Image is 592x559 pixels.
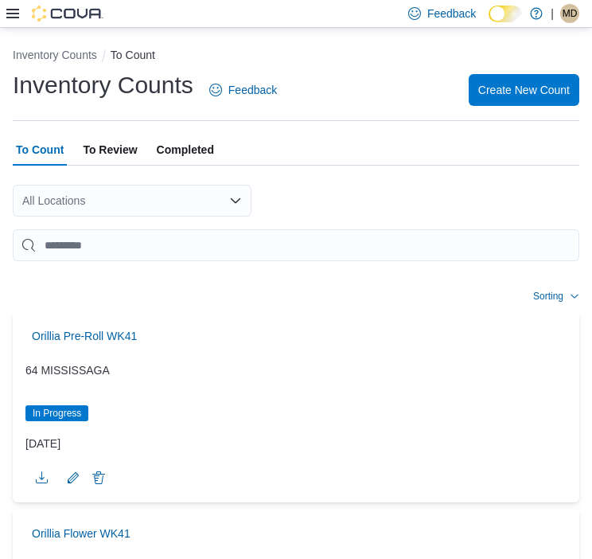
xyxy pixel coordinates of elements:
[83,134,137,166] span: To Review
[25,522,137,545] button: Orillia Flower WK41
[157,134,214,166] span: Completed
[229,194,242,207] button: Open list of options
[489,6,522,22] input: Dark Mode
[533,290,563,303] span: Sorting
[551,4,554,23] p: |
[13,69,193,101] h1: Inventory Counts
[25,324,143,348] button: Orillia Pre-Roll WK41
[25,361,110,380] span: 64 MISSISSAGA
[89,468,108,487] button: Delete
[32,328,137,344] span: Orillia Pre-Roll WK41
[228,82,277,98] span: Feedback
[427,6,476,21] span: Feedback
[13,229,579,261] input: This is a search bar. After typing your query, hit enter to filter the results lower in the page.
[64,466,83,490] button: Edit count details
[13,47,579,66] nav: An example of EuiBreadcrumbs
[111,49,155,61] button: To Count
[32,6,103,21] img: Cova
[533,287,579,306] button: Sorting
[203,74,283,106] a: Feedback
[19,428,573,459] div: [DATE]
[33,406,81,420] span: In Progress
[32,526,130,541] span: Orillia Flower WK41
[469,74,579,106] button: Create New Count
[563,4,578,23] span: MD
[560,4,579,23] div: Matthew Degrieck
[13,49,97,61] button: Inventory Counts
[478,82,570,98] span: Create New Count
[16,134,64,166] span: To Count
[489,22,489,23] span: Dark Mode
[25,405,88,421] span: In Progress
